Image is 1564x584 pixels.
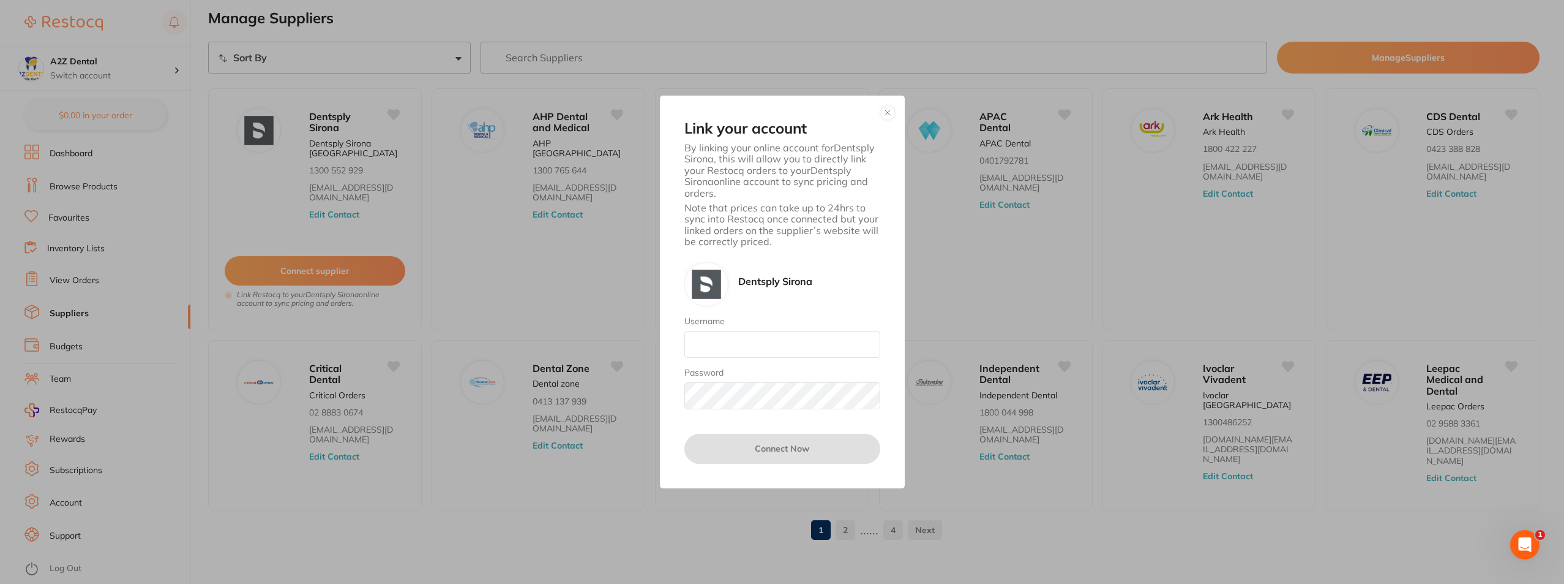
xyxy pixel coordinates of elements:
[1510,530,1540,559] iframe: Intercom live chat
[684,316,880,326] label: Username
[684,142,880,199] p: By linking your online account for Dentsply Sirona , this will allow you to directly link your Re...
[684,434,880,463] button: Connect Now
[684,202,880,248] p: Note that prices can take up to 24hrs to sync into Restocq once connected but your linked orders ...
[738,276,812,287] p: Dentsply Sirona
[684,120,880,137] h2: Link your account
[692,270,721,299] img: Dentsply Sirona
[1535,530,1545,540] span: 1
[684,368,880,377] label: Password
